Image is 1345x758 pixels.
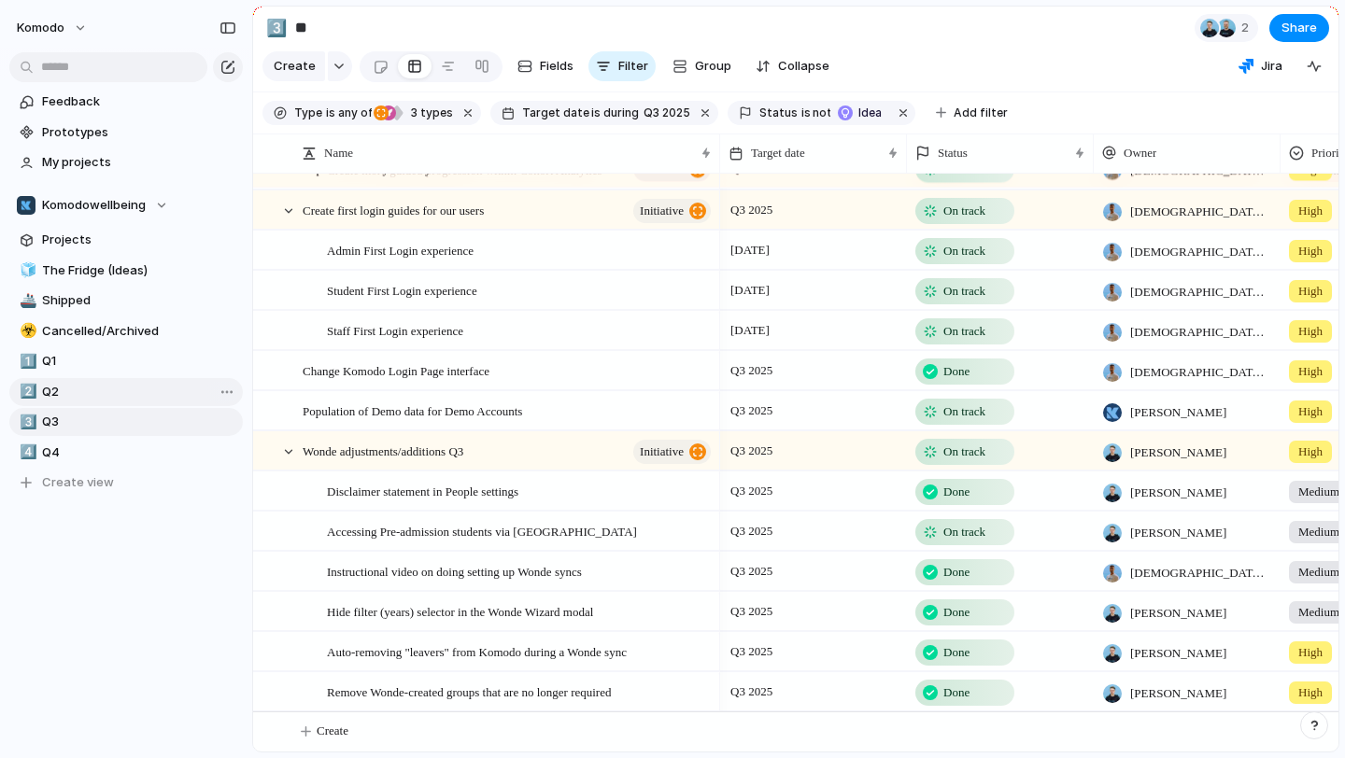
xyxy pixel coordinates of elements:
span: Create [317,722,348,740]
div: 2️⃣ [20,381,33,402]
div: 3️⃣ [266,15,287,40]
button: Add filter [925,100,1019,126]
span: High [1298,442,1323,461]
span: Q3 2025 [726,480,777,502]
button: Create [262,51,325,81]
span: Feedback [42,92,236,111]
div: 1️⃣ [20,351,33,372]
span: initiative [640,198,684,224]
span: Change Komodo Login Page interface [303,359,489,381]
span: Cancelled/Archived [42,322,236,341]
div: 🚢 [20,290,33,312]
span: High [1298,202,1323,220]
span: [PERSON_NAME] [1130,403,1226,422]
button: Komodo [8,13,97,43]
span: Remove Wonde-created groups that are no longer required [327,681,611,702]
span: Jira [1261,57,1282,76]
span: Medium [1298,563,1339,582]
span: Done [943,603,970,622]
span: Add filter [954,105,1008,121]
span: [DATE] [726,239,774,261]
div: 3️⃣ [20,412,33,433]
span: [PERSON_NAME] [1130,484,1226,502]
span: [DATE] [726,279,774,302]
span: [PERSON_NAME] [1130,604,1226,623]
button: initiative [633,440,711,464]
span: Done [943,683,970,702]
span: On track [943,242,985,260]
span: [DEMOGRAPHIC_DATA][PERSON_NAME] [1130,323,1272,342]
span: Collapse [778,57,829,76]
span: any of [335,105,372,121]
a: My projects [9,148,243,176]
span: The Fridge (Ideas) [42,261,236,280]
span: Status [938,144,968,162]
span: types [405,105,453,121]
span: Instructional video on doing setting up Wonde syncs [327,560,582,582]
a: Prototypes [9,119,243,147]
span: Target date [751,144,805,162]
span: Create view [42,473,114,492]
span: On track [943,523,985,541]
span: [PERSON_NAME] [1130,443,1226,462]
button: isduring [589,103,642,123]
span: Admin First Login experience [327,239,474,260]
a: 🧊The Fridge (Ideas) [9,257,243,285]
span: Done [943,563,970,582]
button: Filter [588,51,656,81]
span: On track [943,202,985,220]
button: ☣️ [17,322,35,341]
div: 2️⃣Q2 [9,378,243,406]
span: Name [324,144,353,162]
span: Q2 [42,383,236,401]
a: 4️⃣Q4 [9,439,243,467]
span: Student First Login experience [327,279,477,301]
span: initiative [640,439,684,465]
span: High [1298,242,1323,260]
span: during [601,105,639,121]
span: High [1298,322,1323,341]
span: Type [294,105,322,121]
span: Q3 2025 [726,440,777,462]
span: Done [943,643,970,662]
span: 3 [405,105,420,119]
span: [DEMOGRAPHIC_DATA][PERSON_NAME] [1130,243,1272,261]
div: 4️⃣ [20,442,33,463]
button: Fields [510,51,581,81]
button: 1️⃣ [17,352,35,371]
a: Projects [9,226,243,254]
button: 3️⃣ [17,413,35,431]
span: Accessing Pre-admission students via [GEOGRAPHIC_DATA] [327,520,637,541]
span: Komodowellbeing [42,196,146,215]
span: High [1298,402,1323,421]
span: Komodo [17,19,64,37]
span: Hide filter (years) selector in the Wonde Wizard modal [327,600,593,622]
span: Status [759,105,798,121]
span: Q3 2025 [726,520,777,542]
span: [PERSON_NAME] [1130,524,1226,542]
button: Q3 2025 [640,103,694,123]
button: Komodowellbeing [9,191,243,219]
a: 3️⃣Q3 [9,408,243,436]
span: is [801,105,811,121]
button: initiative [633,157,711,181]
span: On track [943,282,985,301]
a: 🚢Shipped [9,287,243,315]
span: Q3 2025 [726,400,777,422]
button: 3 types [374,103,457,123]
span: [DEMOGRAPHIC_DATA][PERSON_NAME] [1130,283,1272,302]
span: Create first login guides for our users [303,199,484,220]
span: Q3 2025 [726,560,777,583]
span: High [1298,643,1323,662]
span: Wonde adjustments/additions Q3 [303,440,463,461]
span: Auto-removing "leavers" from Komodo during a Wonde sync [327,640,627,662]
span: Medium [1298,523,1339,541]
span: [PERSON_NAME] [1130,644,1226,663]
div: 🧊 [20,260,33,281]
span: On track [943,322,985,341]
div: 1️⃣Q1 [9,347,243,375]
button: Jira [1231,52,1290,80]
button: Share [1269,14,1329,42]
span: Group [695,57,731,76]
